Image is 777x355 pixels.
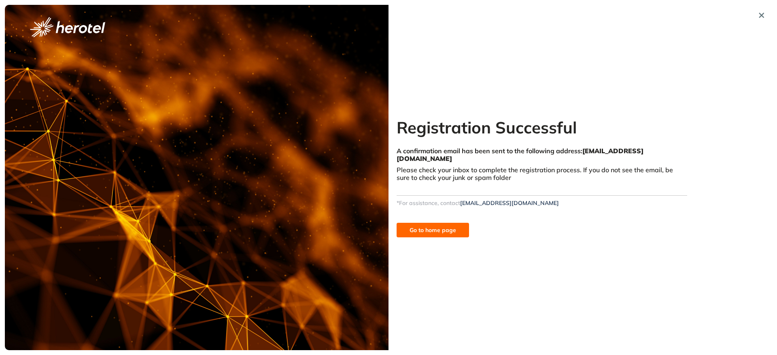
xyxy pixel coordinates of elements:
[30,17,105,37] img: logo
[410,226,456,235] span: Go to home page
[17,17,118,37] button: logo
[397,166,687,191] div: Please check your inbox to complete the registration process. If you do not see the email, be sur...
[460,199,559,207] a: [EMAIL_ADDRESS][DOMAIN_NAME]
[397,118,687,137] h2: Registration Successful
[397,147,643,163] span: [EMAIL_ADDRESS][DOMAIN_NAME]
[5,5,388,350] img: cover image
[397,147,687,163] div: A confirmation email has been sent to the following address:
[397,223,469,237] button: Go to home page
[397,200,687,207] div: *For assistance, contact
